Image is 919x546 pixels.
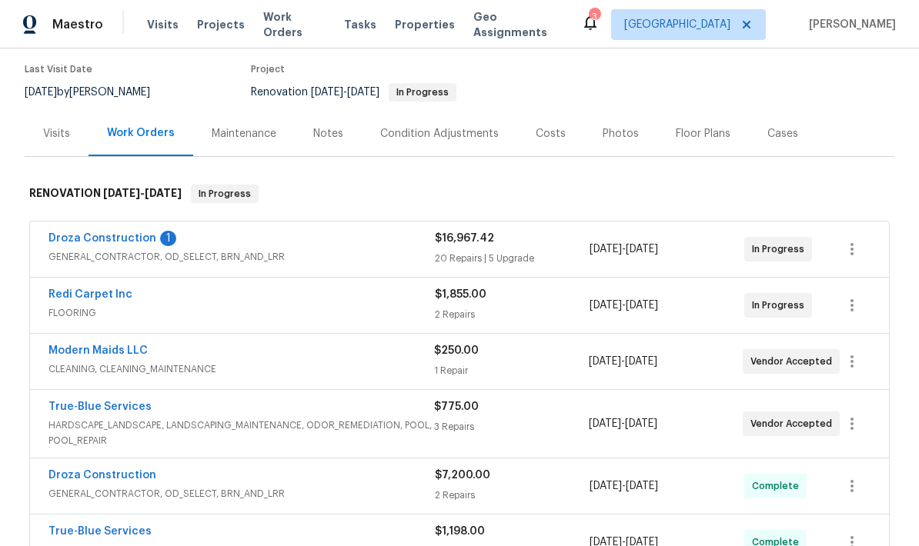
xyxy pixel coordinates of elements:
div: Maintenance [212,126,276,141]
span: [DATE] [145,188,182,198]
span: [DATE] [25,87,57,98]
div: 1 Repair [434,363,588,378]
span: $7,200.00 [435,470,490,481]
span: Properties [395,17,455,32]
div: Costs [536,126,566,141]
h6: RENOVATION [29,185,182,203]
div: 1 [160,231,176,246]
span: [DATE] [589,418,621,429]
div: 2 Repairs [435,307,590,322]
span: In Progress [192,186,257,201]
div: Cases [767,126,798,141]
div: Floor Plans [676,126,730,141]
div: 3 Repairs [434,419,588,434]
span: - [590,478,658,494]
span: Tasks [344,19,376,30]
span: [DATE] [626,300,658,311]
span: HARDSCAPE_LANDSCAPE, LANDSCAPING_MAINTENANCE, ODOR_REMEDIATION, POOL, POOL_REPAIR [48,418,434,448]
span: - [590,241,658,257]
div: Condition Adjustments [380,126,499,141]
a: Droza Construction [48,233,156,244]
span: [GEOGRAPHIC_DATA] [624,17,730,32]
span: $1,855.00 [435,289,486,300]
span: Vendor Accepted [750,416,838,431]
span: FLOORING [48,305,435,321]
span: Vendor Accepted [750,354,838,369]
span: Renovation [251,87,456,98]
div: Photos [603,126,639,141]
span: In Progress [752,298,810,313]
span: [DATE] [590,481,622,491]
span: [DATE] [103,188,140,198]
span: GENERAL_CONTRACTOR, OD_SELECT, BRN_AND_LRR [48,249,435,265]
div: Visits [43,126,70,141]
span: [DATE] [589,356,621,367]
span: [PERSON_NAME] [803,17,896,32]
span: Complete [752,478,805,494]
span: [DATE] [626,481,658,491]
span: $250.00 [434,345,479,356]
span: Geo Assignments [473,9,563,40]
span: $775.00 [434,401,479,412]
span: - [589,354,657,369]
span: Visits [147,17,179,32]
div: 2 Repairs [435,488,590,503]
span: [DATE] [590,244,622,255]
span: CLEANING, CLEANING_MAINTENANCE [48,361,434,377]
div: RENOVATION [DATE]-[DATE]In Progress [25,169,894,218]
span: Maestro [52,17,103,32]
span: $16,967.42 [435,233,494,244]
span: [DATE] [347,87,379,98]
span: - [590,298,658,313]
div: 3 [589,9,600,25]
span: $1,198.00 [435,526,485,537]
div: by [PERSON_NAME] [25,83,169,102]
span: - [589,416,657,431]
span: In Progress [752,241,810,257]
span: Project [251,65,285,74]
span: GENERAL_CONTRACTOR, OD_SELECT, BRN_AND_LRR [48,486,435,501]
span: - [103,188,182,198]
a: True-Blue Services [48,401,152,412]
span: [DATE] [311,87,343,98]
div: Work Orders [107,125,175,141]
a: Droza Construction [48,470,156,481]
a: True-Blue Services [48,526,152,537]
span: [DATE] [590,300,622,311]
a: Redi Carpet Inc [48,289,132,300]
span: In Progress [390,88,455,97]
span: [DATE] [626,244,658,255]
span: - [311,87,379,98]
a: Modern Maids LLC [48,345,148,356]
span: Work Orders [263,9,326,40]
span: [DATE] [625,418,657,429]
div: Notes [313,126,343,141]
span: Last Visit Date [25,65,92,74]
span: [DATE] [625,356,657,367]
div: 20 Repairs | 5 Upgrade [435,251,590,266]
span: Projects [197,17,245,32]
